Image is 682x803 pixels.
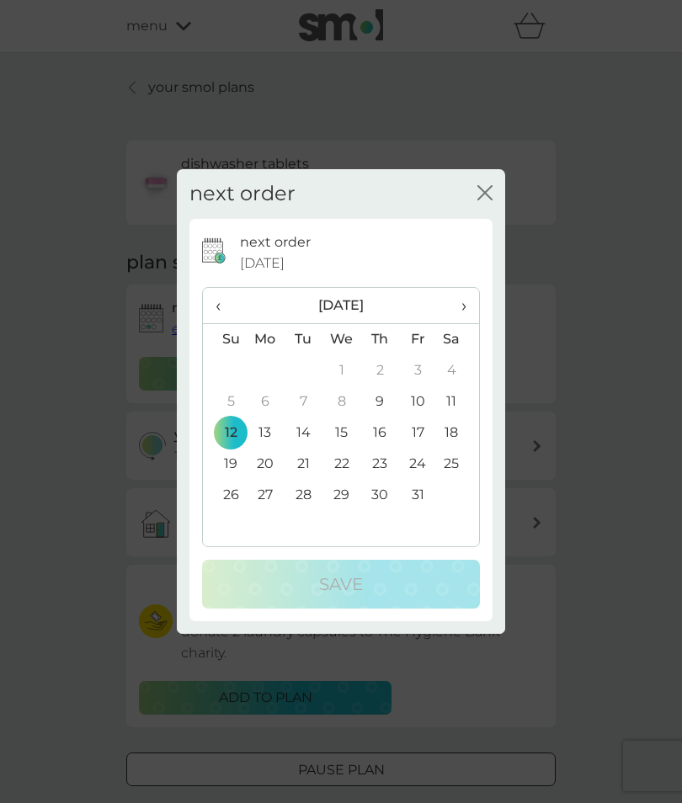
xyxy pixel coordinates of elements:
[322,449,361,480] td: 22
[322,480,361,511] td: 29
[246,288,437,324] th: [DATE]
[361,449,399,480] td: 23
[322,323,361,355] th: We
[437,355,479,386] td: 4
[361,323,399,355] th: Th
[361,480,399,511] td: 30
[246,323,285,355] th: Mo
[399,449,437,480] td: 24
[477,185,493,203] button: close
[322,386,361,417] td: 8
[322,355,361,386] td: 1
[399,480,437,511] td: 31
[437,449,479,480] td: 25
[285,323,322,355] th: Tu
[246,386,285,417] td: 6
[285,449,322,480] td: 21
[361,386,399,417] td: 9
[285,417,322,449] td: 14
[240,231,311,253] p: next order
[246,449,285,480] td: 20
[319,571,363,598] p: Save
[399,323,437,355] th: Fr
[361,417,399,449] td: 16
[203,386,246,417] td: 5
[437,386,479,417] td: 11
[450,288,466,323] span: ›
[285,480,322,511] td: 28
[246,480,285,511] td: 27
[437,417,479,449] td: 18
[246,417,285,449] td: 13
[399,355,437,386] td: 3
[240,253,285,274] span: [DATE]
[203,480,246,511] td: 26
[203,323,246,355] th: Su
[322,417,361,449] td: 15
[203,449,246,480] td: 19
[216,288,233,323] span: ‹
[361,355,399,386] td: 2
[285,386,322,417] td: 7
[203,417,246,449] td: 12
[437,323,479,355] th: Sa
[399,417,437,449] td: 17
[399,386,437,417] td: 10
[189,182,296,206] h2: next order
[202,560,480,609] button: Save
